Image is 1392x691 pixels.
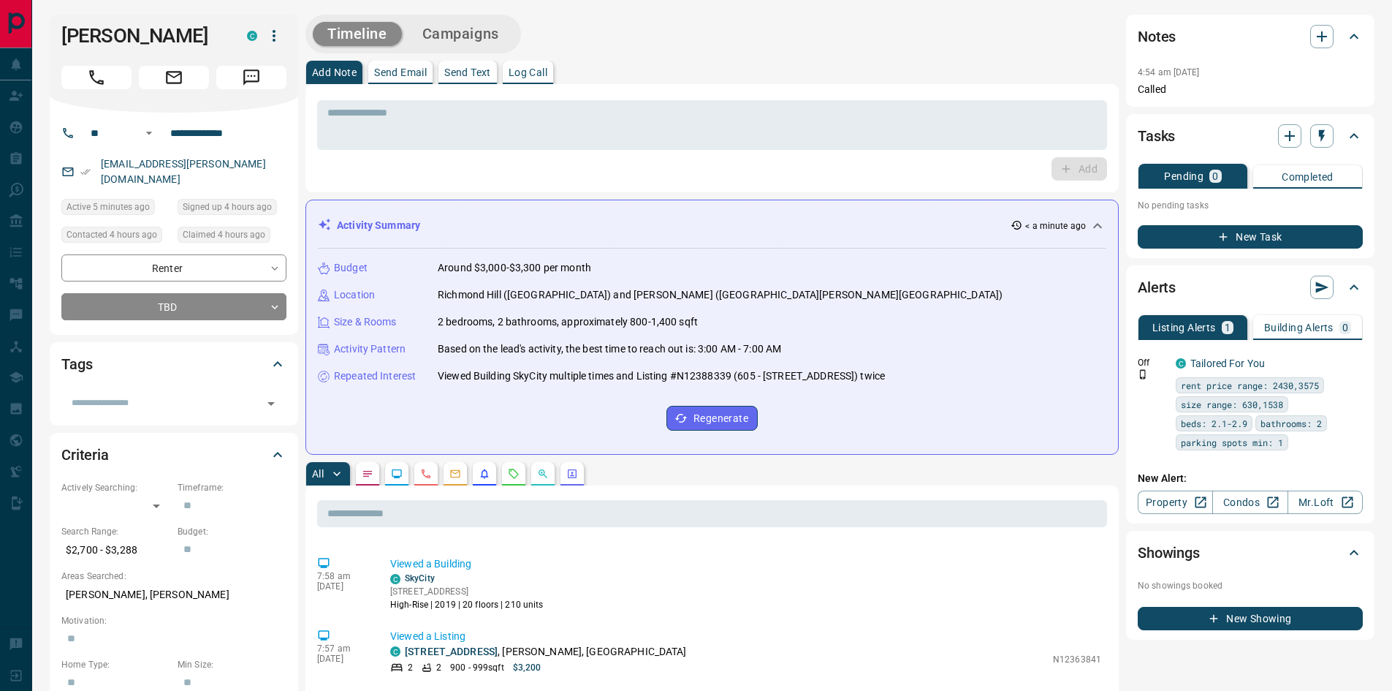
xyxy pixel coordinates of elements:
[1138,25,1176,48] h2: Notes
[101,158,266,185] a: [EMAIL_ADDRESS][PERSON_NAME][DOMAIN_NAME]
[1138,195,1363,216] p: No pending tasks
[1282,172,1334,182] p: Completed
[1164,171,1203,181] p: Pending
[362,468,373,480] svg: Notes
[178,227,286,247] div: Tue Sep 16 2025
[61,254,286,282] div: Renter
[317,581,368,592] p: [DATE]
[1212,491,1288,514] a: Condos
[374,67,427,78] p: Send Email
[61,293,286,320] div: TBD
[261,393,281,414] button: Open
[438,369,885,384] p: Viewed Building SkyCity multiple times and Listing #N12388339 (605 - [STREET_ADDRESS]) twice
[318,212,1106,239] div: Activity Summary< a minute ago
[1176,358,1186,369] div: condos.ca
[438,341,781,357] p: Based on the lead's activity, the best time to reach out is: 3:00 AM - 7:00 AM
[139,66,209,89] span: Email
[1053,653,1101,666] p: N12363841
[337,218,420,233] p: Activity Summary
[408,22,514,46] button: Campaigns
[61,443,109,467] h2: Criteria
[1342,322,1348,333] p: 0
[334,369,416,384] p: Repeated Interest
[537,468,549,480] svg: Opportunities
[390,629,1101,644] p: Viewed a Listing
[390,585,544,598] p: [STREET_ADDRESS]
[140,124,158,142] button: Open
[390,598,544,611] p: High-Rise | 2019 | 20 floors | 210 units
[183,200,272,214] span: Signed up 4 hours ago
[61,199,170,219] div: Tue Sep 16 2025
[438,287,1003,303] p: Richmond Hill ([GEOGRAPHIC_DATA]) and [PERSON_NAME] ([GEOGRAPHIC_DATA][PERSON_NAME][GEOGRAPHIC_DA...
[66,227,157,242] span: Contacted 4 hours ago
[420,468,432,480] svg: Calls
[1181,397,1283,412] span: size range: 630,1538
[61,583,286,607] p: [PERSON_NAME], [PERSON_NAME]
[436,661,441,674] p: 2
[1212,171,1218,181] p: 0
[178,199,286,219] div: Tue Sep 16 2025
[61,525,170,538] p: Search Range:
[1181,416,1247,431] span: beds: 2.1-2.9
[183,227,265,242] span: Claimed 4 hours ago
[1138,471,1363,486] p: New Alert:
[61,481,170,494] p: Actively Searching:
[312,469,324,479] p: All
[479,468,490,480] svg: Listing Alerts
[178,525,286,538] p: Budget:
[61,437,286,472] div: Criteria
[334,287,375,303] p: Location
[334,341,406,357] p: Activity Pattern
[61,658,170,671] p: Home Type:
[408,661,413,674] p: 2
[312,67,357,78] p: Add Note
[1138,541,1200,564] h2: Showings
[1225,322,1231,333] p: 1
[1138,82,1363,97] p: Called
[1288,491,1363,514] a: Mr.Loft
[317,654,368,664] p: [DATE]
[334,260,368,276] p: Budget
[1190,358,1265,369] a: Tailored For You
[509,67,547,78] p: Log Call
[390,646,400,657] div: condos.ca
[1138,356,1167,369] p: Off
[61,352,92,376] h2: Tags
[1138,225,1363,249] button: New Task
[438,260,591,276] p: Around $3,000-$3,300 per month
[1181,435,1283,450] span: parking spots min: 1
[390,556,1101,572] p: Viewed a Building
[1025,219,1086,233] p: < a minute ago
[61,570,286,583] p: Areas Searched:
[1138,270,1363,305] div: Alerts
[444,67,491,78] p: Send Text
[438,314,698,330] p: 2 bedrooms, 2 bathrooms, approximately 800-1,400 sqft
[1138,607,1363,630] button: New Showing
[1152,322,1216,333] p: Listing Alerts
[1138,19,1363,54] div: Notes
[178,658,286,671] p: Min Size:
[1264,322,1334,333] p: Building Alerts
[80,167,91,177] svg: Email Verified
[216,66,286,89] span: Message
[61,66,132,89] span: Call
[313,22,402,46] button: Timeline
[566,468,578,480] svg: Agent Actions
[61,538,170,562] p: $2,700 - $3,288
[61,227,170,247] div: Tue Sep 16 2025
[1138,276,1176,299] h2: Alerts
[1181,378,1319,393] span: rent price range: 2430,3575
[1138,67,1200,78] p: 4:54 am [DATE]
[1138,535,1363,570] div: Showings
[391,468,403,480] svg: Lead Browsing Activity
[405,573,435,584] a: SkyCity
[1138,118,1363,154] div: Tasks
[334,314,397,330] p: Size & Rooms
[449,468,461,480] svg: Emails
[317,571,368,581] p: 7:58 am
[61,24,225,48] h1: [PERSON_NAME]
[1138,369,1148,380] svg: Push Notification Only
[61,614,286,627] p: Motivation:
[178,481,286,494] p: Timeframe:
[1138,124,1175,148] h2: Tasks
